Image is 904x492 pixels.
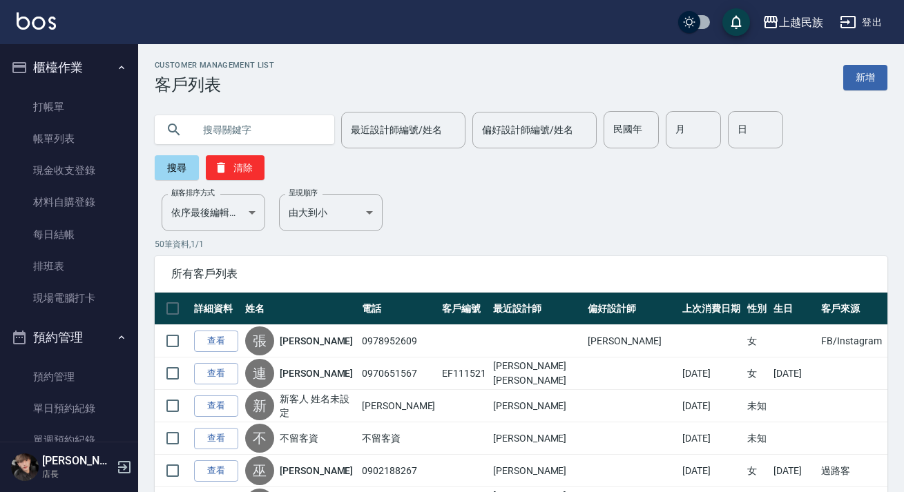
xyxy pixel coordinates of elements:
[193,111,323,148] input: 搜尋關鍵字
[770,455,818,487] td: [DATE]
[206,155,265,180] button: 清除
[818,325,887,357] td: FB/Instagram
[744,293,770,325] th: 性別
[439,357,490,390] td: EF111521
[11,453,39,481] img: Person
[744,325,770,357] td: 女
[439,293,490,325] th: 客戶編號
[162,194,265,231] div: 依序最後編輯時間
[744,390,770,422] td: 未知
[6,424,133,456] a: 單週預約紀錄
[6,219,133,250] a: 每日結帳
[722,8,750,36] button: save
[358,293,439,325] th: 電話
[744,357,770,390] td: 女
[358,357,439,390] td: 0970651567
[171,188,215,198] label: 顧客排序方式
[245,359,274,388] div: 連
[818,293,887,325] th: 客戶來源
[6,186,133,218] a: 材料自購登錄
[194,428,238,449] a: 查看
[358,325,439,357] td: 0978952609
[679,390,744,422] td: [DATE]
[6,123,133,155] a: 帳單列表
[744,422,770,455] td: 未知
[245,391,274,420] div: 新
[6,361,133,393] a: 預約管理
[843,65,887,90] a: 新增
[834,10,887,35] button: 登出
[289,188,318,198] label: 呈現順序
[818,455,887,487] td: 過路客
[490,293,584,325] th: 最近設計師
[584,293,679,325] th: 偏好設計師
[280,431,318,445] a: 不留客資
[171,267,871,281] span: 所有客戶列表
[194,363,238,384] a: 查看
[358,422,439,455] td: 不留客資
[679,293,744,325] th: 上次消費日期
[155,75,274,95] h3: 客戶列表
[194,460,238,482] a: 查看
[584,325,679,357] td: [PERSON_NAME]
[490,455,584,487] td: [PERSON_NAME]
[679,422,744,455] td: [DATE]
[42,468,113,480] p: 店長
[770,293,818,325] th: 生日
[6,155,133,186] a: 現金收支登錄
[779,14,823,31] div: 上越民族
[194,331,238,352] a: 查看
[42,454,113,468] h5: [PERSON_NAME]
[280,392,355,420] a: 新客人 姓名未設定
[280,464,353,478] a: [PERSON_NAME]
[6,250,133,282] a: 排班表
[6,393,133,424] a: 單日預約紀錄
[17,12,56,30] img: Logo
[245,326,274,355] div: 張
[155,61,274,70] h2: Customer Management List
[194,395,238,417] a: 查看
[679,455,744,487] td: [DATE]
[490,390,584,422] td: [PERSON_NAME]
[6,282,133,314] a: 現場電腦打卡
[744,455,770,487] td: 女
[757,8,829,37] button: 上越民族
[358,390,439,422] td: [PERSON_NAME]
[6,319,133,355] button: 預約管理
[6,91,133,123] a: 打帳單
[279,194,383,231] div: 由大到小
[280,334,353,348] a: [PERSON_NAME]
[155,238,887,250] p: 50 筆資料, 1 / 1
[191,293,242,325] th: 詳細資料
[245,456,274,485] div: 巫
[242,293,358,325] th: 姓名
[679,357,744,390] td: [DATE]
[245,424,274,453] div: 不
[490,422,584,455] td: [PERSON_NAME]
[358,455,439,487] td: 0902188267
[770,357,818,390] td: [DATE]
[155,155,199,180] button: 搜尋
[490,357,584,390] td: [PERSON_NAME][PERSON_NAME]
[6,50,133,86] button: 櫃檯作業
[280,366,353,380] a: [PERSON_NAME]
